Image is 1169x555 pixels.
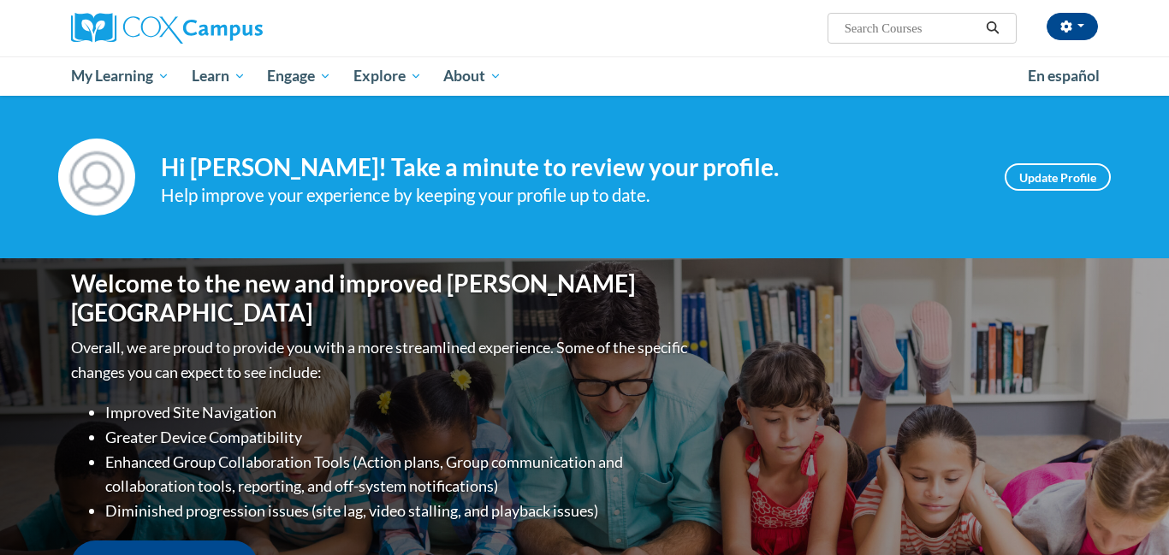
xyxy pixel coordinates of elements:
[105,425,691,450] li: Greater Device Compatibility
[105,450,691,499] li: Enhanced Group Collaboration Tools (Action plans, Group communication and collaboration tools, re...
[71,13,263,44] img: Cox Campus
[105,499,691,523] li: Diminished progression issues (site lag, video stalling, and playback issues)
[71,66,169,86] span: My Learning
[71,13,396,44] a: Cox Campus
[192,66,246,86] span: Learn
[45,56,1124,96] div: Main menu
[342,56,433,96] a: Explore
[181,56,257,96] a: Learn
[433,56,513,96] a: About
[353,66,422,86] span: Explore
[1047,13,1098,40] button: Account Settings
[1017,58,1111,94] a: En español
[443,66,501,86] span: About
[256,56,342,96] a: Engage
[161,153,979,182] h4: Hi [PERSON_NAME]! Take a minute to review your profile.
[161,181,979,210] div: Help improve your experience by keeping your profile up to date.
[71,269,691,327] h1: Welcome to the new and improved [PERSON_NAME][GEOGRAPHIC_DATA]
[105,400,691,425] li: Improved Site Navigation
[60,56,181,96] a: My Learning
[980,18,1006,38] button: Search
[1005,163,1111,191] a: Update Profile
[71,335,691,385] p: Overall, we are proud to provide you with a more streamlined experience. Some of the specific cha...
[843,18,980,38] input: Search Courses
[58,139,135,216] img: Profile Image
[267,66,331,86] span: Engage
[1028,67,1100,85] span: En español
